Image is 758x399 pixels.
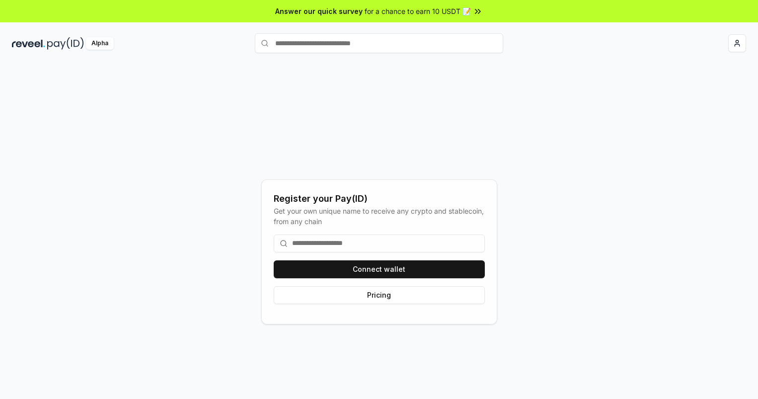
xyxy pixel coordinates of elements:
button: Pricing [274,286,485,304]
img: pay_id [47,37,84,50]
img: reveel_dark [12,37,45,50]
button: Connect wallet [274,260,485,278]
div: Alpha [86,37,114,50]
div: Get your own unique name to receive any crypto and stablecoin, from any chain [274,206,485,227]
span: Answer our quick survey [275,6,363,16]
div: Register your Pay(ID) [274,192,485,206]
span: for a chance to earn 10 USDT 📝 [365,6,471,16]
